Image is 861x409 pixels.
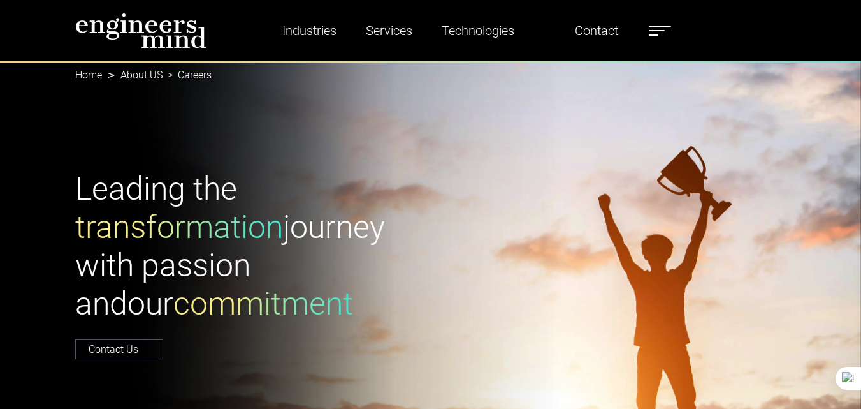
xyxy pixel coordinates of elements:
a: About US [120,69,163,81]
span: transformation [75,209,283,246]
img: logo [75,13,206,48]
a: Services [361,16,417,45]
a: Technologies [437,16,519,45]
a: Home [75,69,102,81]
nav: breadcrumb [75,61,786,89]
a: Contact [570,16,623,45]
span: commitment [173,285,353,322]
li: Careers [163,68,212,83]
a: Industries [277,16,342,45]
a: Contact Us [75,339,163,359]
h1: Leading the journey with passion and our [75,170,423,323]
